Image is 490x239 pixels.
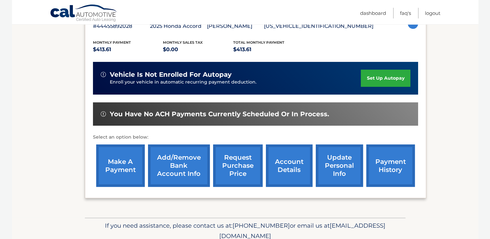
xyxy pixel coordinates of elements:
[213,144,263,187] a: request purchase price
[316,144,363,187] a: update personal info
[360,8,386,18] a: Dashboard
[110,71,232,79] span: vehicle is not enrolled for autopay
[400,8,411,18] a: FAQ's
[101,111,106,117] img: alert-white.svg
[425,8,440,18] a: Logout
[361,70,410,87] a: set up autopay
[207,22,264,31] p: [PERSON_NAME]
[101,72,106,77] img: alert-white.svg
[150,22,207,31] p: 2025 Honda Accord
[266,144,313,187] a: account details
[233,40,284,45] span: Total Monthly Payment
[96,144,145,187] a: make a payment
[93,45,163,54] p: $413.61
[93,40,131,45] span: Monthly Payment
[50,4,118,23] a: Cal Automotive
[110,79,361,86] p: Enroll your vehicle in automatic recurring payment deduction.
[233,222,290,229] span: [PHONE_NUMBER]
[163,40,203,45] span: Monthly sales Tax
[264,22,373,31] p: [US_VEHICLE_IDENTIFICATION_NUMBER]
[163,45,233,54] p: $0.00
[93,133,418,141] p: Select an option below:
[233,45,303,54] p: $413.61
[148,144,210,187] a: Add/Remove bank account info
[93,22,150,31] p: #44455892028
[366,144,415,187] a: payment history
[110,110,329,118] span: You have no ACH payments currently scheduled or in process.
